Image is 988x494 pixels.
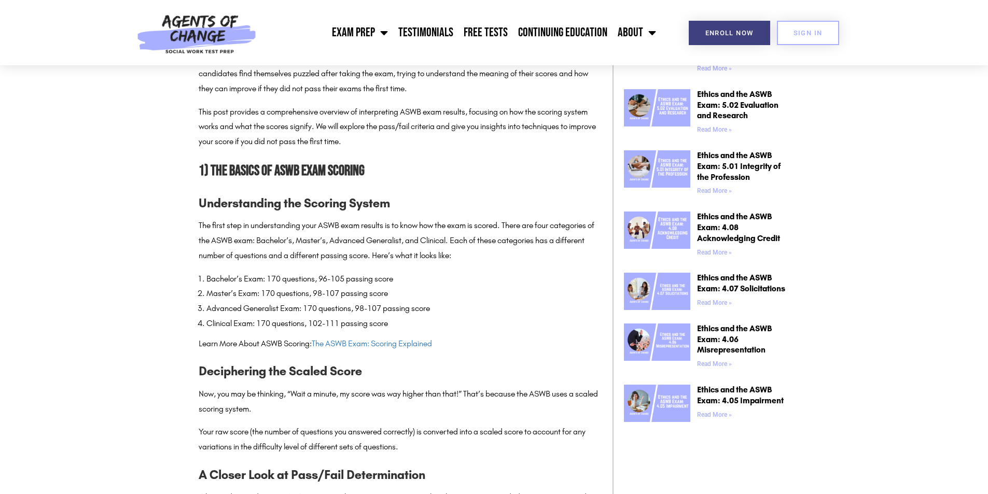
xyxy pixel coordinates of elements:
a: Continuing Education [513,20,613,46]
a: Read more about Ethics and the ASWB Exam: 4.05 Impairment [697,411,732,418]
img: Ethics and the ASWB Exam 4.07 Solicitations [624,273,690,310]
a: Read more about Ethics and the ASWB Exam: 4.07 Solicitations [697,299,732,306]
p: This post provides a comprehensive overview of interpreting ASWB exam results, focusing on how th... [199,105,602,149]
img: Ethics and the ASWB Exam 4.06 Misrepresentation [624,323,690,361]
a: SIGN IN [777,21,839,45]
li: Clinical Exam: 170 questions, 102-111 passing score [206,316,602,331]
a: Read more about Ethics and the ASWB Exam: 5.01 Integrity of the Profession [697,187,732,194]
a: Ethics and the ASWB Exam: 4.05 Impairment [697,385,784,405]
p: Your raw score (the number of questions you answered correctly) is converted into a scaled score ... [199,425,602,455]
a: Ethics and the ASWB Exam: 5.01 Integrity of the Profession [697,150,781,182]
a: The ASWB Exam: Scoring Explained [312,338,432,348]
a: Read more about Ethics and the ASWB Exam: 6.01 Social Welfare [697,65,732,72]
a: Free Tests [458,20,513,46]
li: Master’s Exam: 170 questions, 98-107 passing score [206,286,602,301]
img: Ethics and the ASWB Exam 5.02 Evaluation and Research [624,89,690,126]
h2: 1) The Basics of ASWB Exam Scoring [199,160,602,183]
a: Ethics and the ASWB Exam: 5.02 Evaluation and Research [697,89,778,121]
a: Ethics and the ASWB Exam 4.08 Acknowledging Credit [624,211,690,260]
a: Ethics and the ASWB Exam: 4.08 Acknowledging Credit [697,211,780,243]
a: Enroll Now [689,21,770,45]
p: Learn More About ASWB Scoring: [199,336,602,351]
img: Ethics and the ASWB Exam 4.05 Impairment [624,385,690,422]
nav: Menu [262,20,661,46]
a: Read more about Ethics and the ASWB Exam: 5.02 Evaluation and Research [697,126,732,133]
a: Read more about Ethics and the ASWB Exam: 4.06 Misrepresentation [697,360,732,368]
li: Advanced Generalist Exam: 170 questions, 98-107 passing score [206,301,602,316]
img: Ethics and the ASWB Exam 4.08 Acknowledging Credit [624,211,690,249]
a: Ethics and the ASWB Exam: 4.06 Misrepresentation [697,323,772,355]
li: Bachelor’s Exam: 170 questions, 96-105 passing score [206,272,602,287]
a: Ethics and the ASWB Exam 5.02 Evaluation and Research [624,89,690,137]
p: Now, you may be thinking, “Wait a minute, my score was way higher than that!” That’s because the ... [199,387,602,417]
a: Ethics and the ASWB Exam 4.06 Misrepresentation [624,323,690,372]
p: The first step in understanding your ASWB exam results is to know how the exam is scored. There a... [199,218,602,263]
a: Ethics and the ASWB Exam: 4.07 Solicitations [697,273,785,293]
a: Testimonials [393,20,458,46]
p: The ASWB exam, an essential step in becoming a licensed Social Worker, can often result in a mix ... [199,51,602,96]
span: Enroll Now [705,30,754,36]
a: About [613,20,661,46]
a: Exam Prep [327,20,393,46]
span: SIGN IN [794,30,823,36]
a: Ethics and the ASWB Exam 5.01 Integrity of the Profession [624,150,690,199]
h3: Deciphering the Scaled Score [199,361,602,381]
a: Read more about Ethics and the ASWB Exam: 4.08 Acknowledging Credit [697,249,732,256]
img: Ethics and the ASWB Exam 5.01 Integrity of the Profession [624,150,690,188]
h3: Understanding the Scoring System [199,193,602,213]
h3: A Closer Look at Pass/Fail Determination [199,465,602,485]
